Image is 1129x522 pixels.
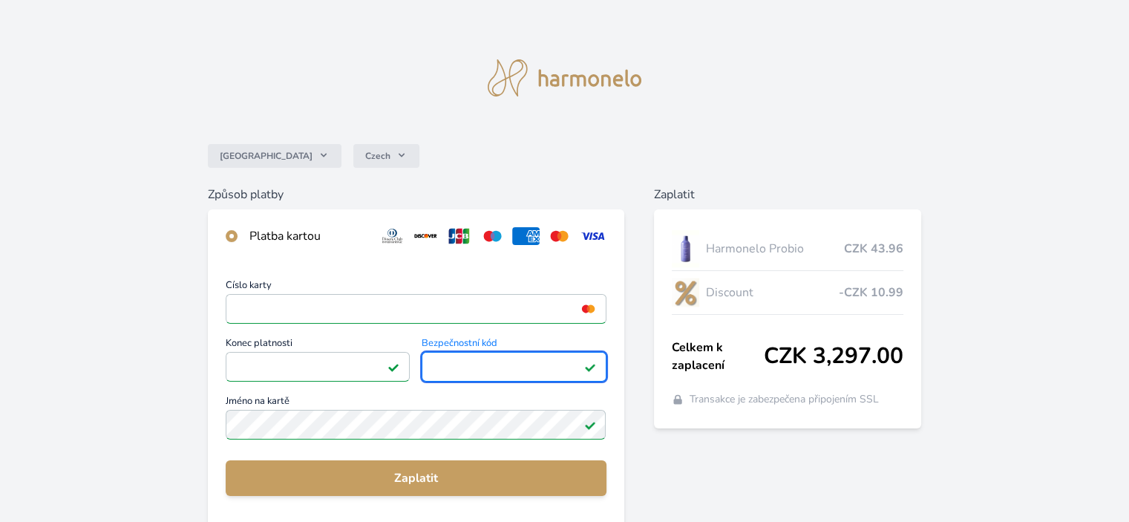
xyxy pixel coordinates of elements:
span: Jméno na kartě [226,397,606,410]
img: Platné pole [387,361,399,373]
img: discover.svg [412,227,439,245]
div: Platba kartou [249,227,367,245]
img: mc.svg [546,227,573,245]
span: Zaplatit [238,469,594,487]
span: -CZK 10.99 [839,284,903,301]
span: Celkem k zaplacení [672,339,764,374]
button: [GEOGRAPHIC_DATA] [208,144,341,168]
iframe: Iframe pro datum vypršení platnosti [232,356,403,377]
img: CLEAN_PROBIO_se_stinem_x-lo.jpg [672,230,700,267]
span: Discount [705,284,838,301]
img: logo.svg [488,59,642,97]
img: jcb.svg [445,227,473,245]
span: Czech [365,150,390,162]
iframe: Iframe pro bezpečnostní kód [428,356,599,377]
span: Bezpečnostní kód [422,339,606,352]
img: maestro.svg [479,227,506,245]
span: Konec platnosti [226,339,410,352]
img: discount-lo.png [672,274,700,311]
img: diners.svg [379,227,406,245]
h6: Zaplatit [654,186,921,203]
img: mc [578,302,598,316]
span: [GEOGRAPHIC_DATA] [220,150,312,162]
span: CZK 3,297.00 [764,343,903,370]
span: Harmonelo Probio [705,240,843,258]
button: Zaplatit [226,460,606,496]
span: Transakce je zabezpečena připojením SSL [690,392,879,407]
img: Platné pole [584,419,596,431]
img: Platné pole [584,361,596,373]
span: CZK 43.96 [844,240,903,258]
img: visa.svg [579,227,606,245]
h6: Způsob platby [208,186,624,203]
button: Czech [353,144,419,168]
span: Číslo karty [226,281,606,294]
input: Jméno na kartěPlatné pole [226,410,606,440]
iframe: Iframe pro číslo karty [232,298,599,319]
img: amex.svg [512,227,540,245]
